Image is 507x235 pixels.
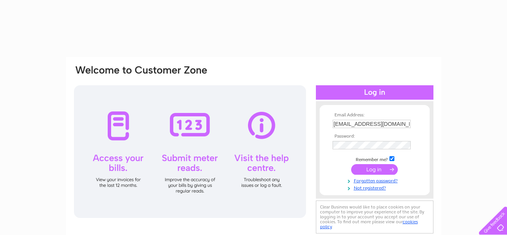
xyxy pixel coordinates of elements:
a: cookies policy [320,219,418,229]
input: Submit [351,164,398,175]
td: Remember me? [331,155,419,163]
a: Not registered? [333,184,419,191]
th: Password: [331,134,419,139]
a: Forgotten password? [333,177,419,184]
div: Clear Business would like to place cookies on your computer to improve your experience of the sit... [316,201,433,233]
th: Email Address: [331,113,419,118]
